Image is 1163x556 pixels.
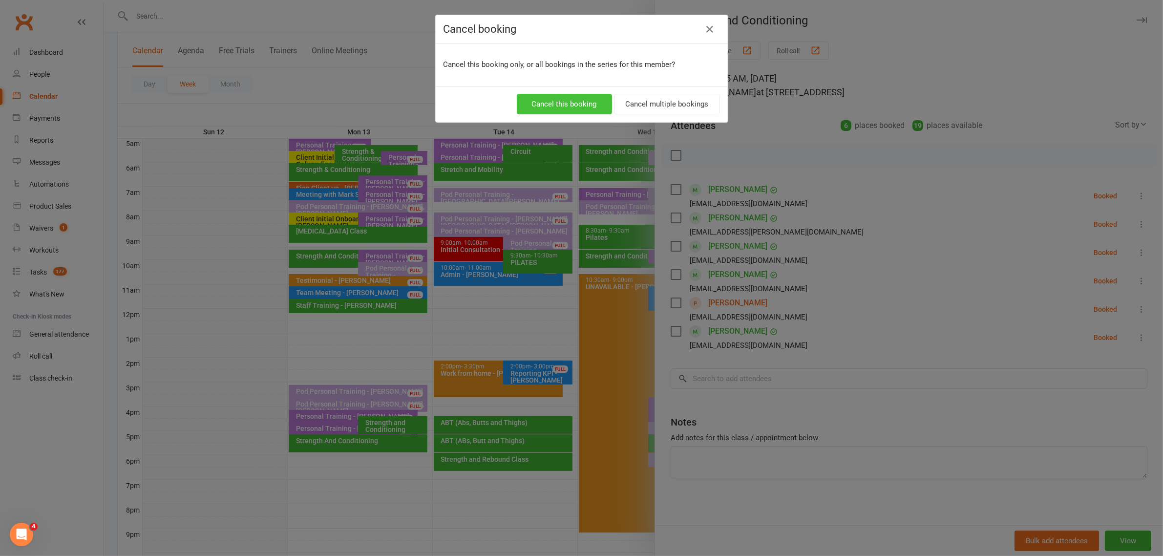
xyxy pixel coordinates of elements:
button: Cancel multiple bookings [614,94,720,114]
iframe: Intercom live chat [10,523,33,546]
span: 4 [30,523,38,531]
p: Cancel this booking only, or all bookings in the series for this member? [444,59,720,70]
button: Cancel this booking [517,94,612,114]
h4: Cancel booking [444,23,720,35]
button: Close [702,21,718,37]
